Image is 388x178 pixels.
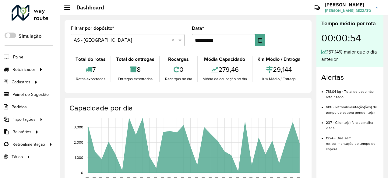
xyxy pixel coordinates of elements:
[161,56,195,63] div: Recargas
[12,79,30,85] span: Cadastros
[69,104,305,113] h4: Capacidade por dia
[254,76,304,82] div: Km Médio / Entrega
[113,56,158,63] div: Total de entregas
[75,155,83,159] text: 1,000
[12,154,23,160] span: Tático
[326,115,379,131] li: 237 - Cliente(s) fora da malha viária
[161,76,195,82] div: Recargas no dia
[12,141,45,148] span: Retroalimentação
[74,125,83,129] text: 3,000
[326,131,379,152] li: 1224 - Dias sem retroalimentação de tempo de espera
[321,73,379,82] h4: Alertas
[72,56,109,63] div: Total de rotas
[161,63,195,76] div: 0
[310,1,323,14] a: Contato Rápido
[321,48,379,63] div: 157,14% maior que o dia anterior
[81,171,83,175] text: 0
[113,63,158,76] div: 8
[12,116,36,123] span: Importações
[192,25,204,32] label: Data
[72,63,109,76] div: 7
[255,34,265,46] button: Choose Date
[199,63,250,76] div: 279,46
[254,63,304,76] div: 29,144
[12,129,31,135] span: Relatórios
[199,76,250,82] div: Média de ocupação no dia
[71,25,114,32] label: Filtrar por depósito
[254,56,304,63] div: Km Médio / Entrega
[325,8,371,13] span: [PERSON_NAME] BEZZATO
[12,91,49,98] span: Painel de Sugestão
[172,37,177,44] span: Clear all
[199,56,250,63] div: Média Capacidade
[326,100,379,115] li: 608 - Retroalimentação(ões) de tempo de espera pendente(s)
[70,4,104,11] h2: Dashboard
[321,19,379,28] div: Tempo médio por rota
[325,2,371,8] h3: [PERSON_NAME]
[13,54,24,60] span: Painel
[113,76,158,82] div: Entregas exportadas
[19,33,41,40] label: Simulação
[12,104,27,110] span: Pedidos
[72,76,109,82] div: Rotas exportadas
[326,84,379,100] li: 781,04 kg - Total de peso não roteirizado
[74,140,83,144] text: 2,000
[12,66,35,73] span: Roteirizador
[321,28,379,48] div: 00:00:54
